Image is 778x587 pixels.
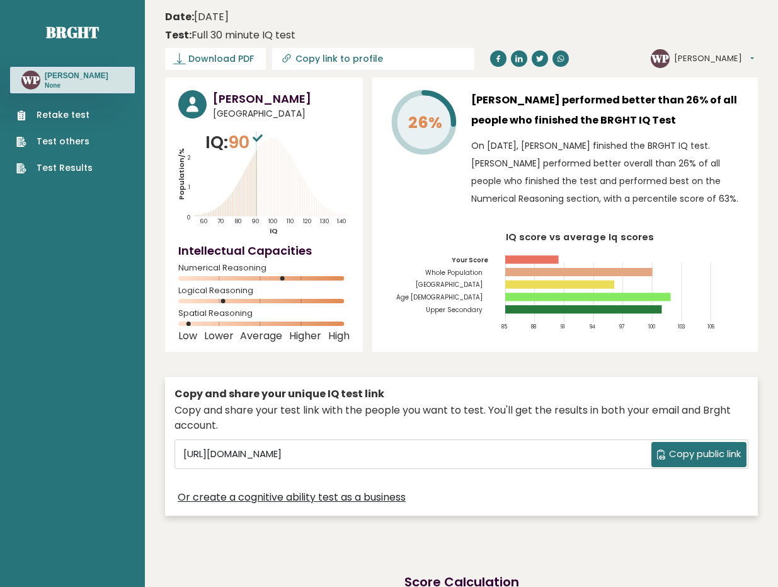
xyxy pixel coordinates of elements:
a: Retake test [16,108,93,122]
tspan: 0 [187,213,191,221]
div: Copy and share your test link with the people you want to test. You'll get the results in both yo... [174,403,748,433]
tspan: [GEOGRAPHIC_DATA] [416,281,483,289]
tspan: Age [DEMOGRAPHIC_DATA] [396,293,483,301]
span: Numerical Reasoning [178,265,350,270]
span: Higher [289,334,321,339]
h3: [PERSON_NAME] [213,90,350,107]
a: Or create a cognitive ability test as a business [178,490,406,505]
a: Test others [16,135,93,148]
p: On [DATE], [PERSON_NAME] finished the BRGHT IQ test. [PERSON_NAME] performed better overall than ... [471,137,745,207]
tspan: 110 [286,217,294,225]
tspan: 100 [648,323,655,330]
tspan: 88 [531,323,536,330]
a: Test Results [16,161,93,175]
tspan: Whole Population [425,269,483,277]
span: Low [178,334,197,339]
tspan: 94 [590,323,595,330]
tspan: 140 [337,217,346,225]
tspan: 97 [619,323,624,330]
tspan: 70 [217,217,224,225]
tspan: 103 [678,323,685,330]
div: Copy and share your unique IQ test link [174,386,748,402]
tspan: 120 [303,217,312,225]
h4: Intellectual Capacities [178,242,350,259]
tspan: Population/% [176,148,186,200]
button: Copy public link [651,442,747,467]
text: WP [21,73,40,87]
tspan: 91 [560,323,564,330]
tspan: 26% [408,112,442,134]
tspan: IQ score vs average Iq scores [506,230,654,243]
tspan: Your Score [452,256,488,264]
h3: [PERSON_NAME] [45,71,108,81]
tspan: 1 [188,183,190,191]
tspan: Upper Secondary [426,306,483,314]
tspan: 60 [200,217,208,225]
h3: [PERSON_NAME] performed better than 26% of all people who finished the BRGHT IQ Test [471,90,745,131]
tspan: 2 [188,153,191,161]
tspan: 106 [707,323,714,330]
span: Copy public link [669,447,741,462]
span: Lower [204,334,234,339]
p: IQ: [205,130,266,155]
b: Date: [165,9,194,24]
span: Average [240,334,282,339]
text: WP [651,51,669,66]
tspan: 80 [234,217,242,225]
div: Full 30 minute IQ test [165,28,295,43]
span: Spatial Reasoning [178,311,350,316]
tspan: 130 [319,217,329,225]
span: Logical Reasoning [178,288,350,293]
tspan: 90 [251,217,260,225]
time: [DATE] [165,9,229,25]
b: Test: [165,28,192,42]
tspan: IQ [270,226,278,236]
span: [GEOGRAPHIC_DATA] [213,107,350,120]
tspan: 85 [501,323,507,330]
a: Download PDF [165,48,266,70]
button: [PERSON_NAME] [674,52,754,65]
span: Download PDF [188,52,254,66]
p: None [45,81,108,90]
span: 90 [228,131,266,154]
tspan: 100 [268,217,278,225]
a: Brght [46,22,99,42]
span: High [328,334,350,339]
